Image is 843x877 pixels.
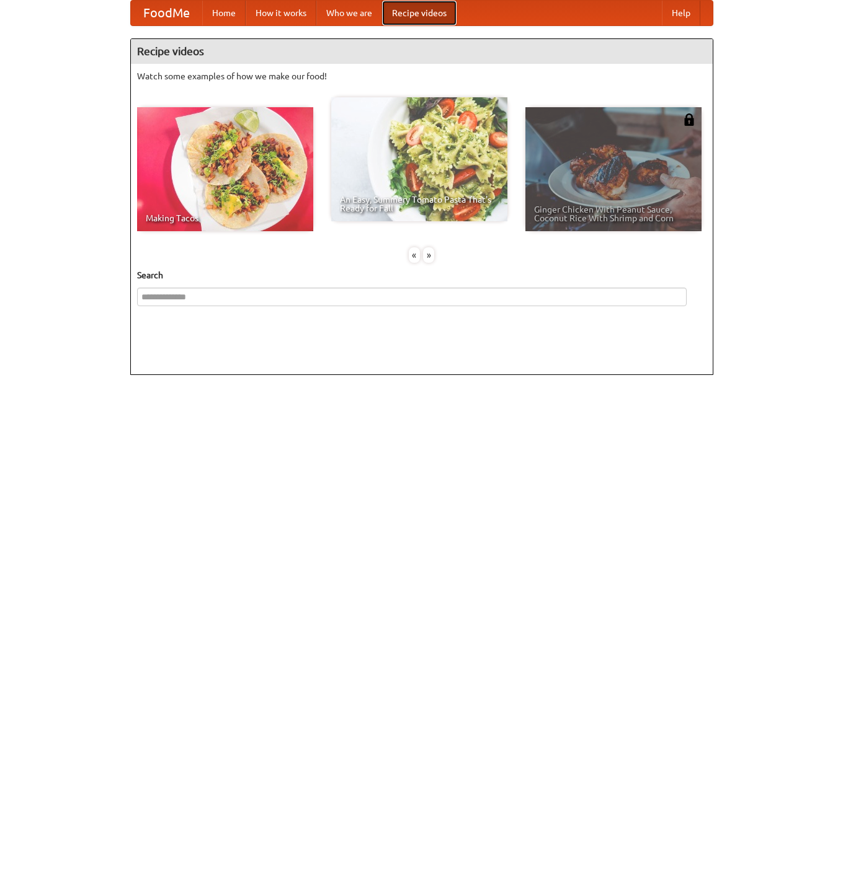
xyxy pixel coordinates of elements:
a: Who we are [316,1,382,25]
a: How it works [246,1,316,25]
h4: Recipe videos [131,39,713,64]
a: Home [202,1,246,25]
a: Recipe videos [382,1,457,25]
a: Making Tacos [137,107,313,231]
span: An Easy, Summery Tomato Pasta That's Ready for Fall [340,195,499,213]
a: Help [662,1,700,25]
span: Making Tacos [146,214,305,223]
div: » [423,247,434,263]
div: « [409,247,420,263]
a: FoodMe [131,1,202,25]
p: Watch some examples of how we make our food! [137,70,707,82]
a: An Easy, Summery Tomato Pasta That's Ready for Fall [331,97,507,221]
img: 483408.png [683,113,695,126]
h5: Search [137,269,707,281]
